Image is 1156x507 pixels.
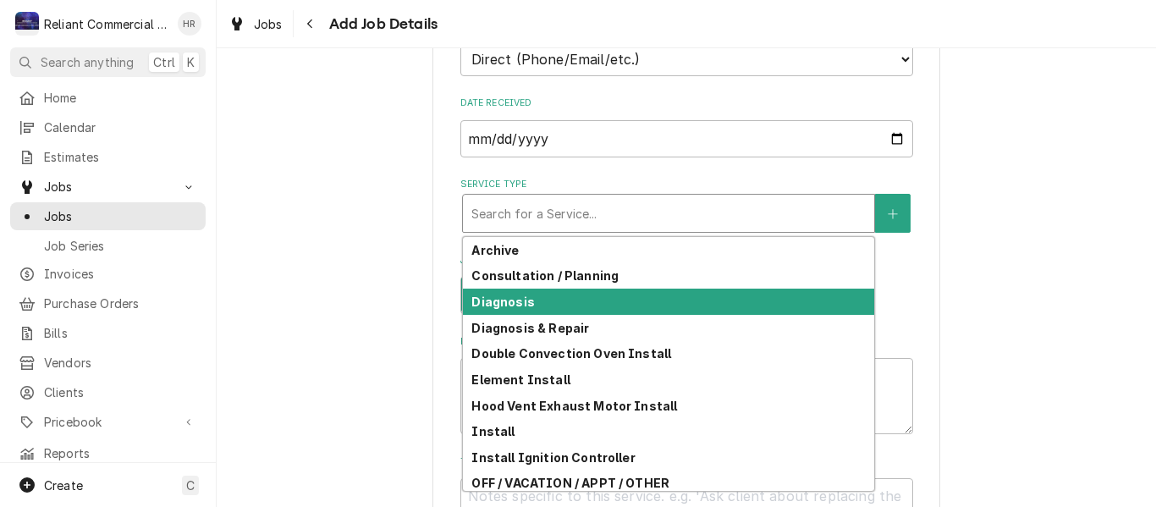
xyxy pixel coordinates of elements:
span: Purchase Orders [44,295,197,312]
strong: Archive [471,243,519,257]
span: Vendors [44,354,197,372]
a: Reports [10,439,206,467]
span: Create [44,478,83,493]
a: Go to Jobs [10,173,206,201]
strong: OFF / VACATION / APPT / OTHER [471,476,669,490]
strong: Install [471,424,515,438]
strong: Double Convection Oven Install [471,346,671,361]
span: Jobs [44,207,197,225]
label: Job Type [460,254,913,267]
span: Job Series [44,237,197,255]
div: Reason For Call [460,335,913,434]
label: Date Received [460,96,913,110]
strong: Diagnosis [471,295,534,309]
div: Date Received [460,96,913,157]
button: Search anythingCtrlK [10,47,206,77]
span: Clients [44,383,197,401]
span: Calendar [44,118,197,136]
span: Reports [44,444,197,462]
a: Calendar [10,113,206,141]
span: Home [44,89,197,107]
div: Heath Reed's Avatar [178,12,201,36]
strong: Install Ignition Controller [471,450,635,465]
span: Bills [44,324,197,342]
label: Technician Instructions [460,455,913,469]
strong: Consultation / Planning [471,268,619,283]
a: Job Series [10,232,206,260]
button: Navigate back [297,10,324,37]
span: Jobs [44,178,172,196]
span: Add Job Details [324,13,438,36]
a: Go to Pricebook [10,408,206,436]
a: Jobs [10,202,206,230]
label: Service Type [460,178,913,191]
a: Estimates [10,143,206,171]
span: Invoices [44,265,197,283]
div: Service Type [460,178,913,233]
svg: Create New Service [888,208,898,220]
span: Search anything [41,53,134,71]
a: Invoices [10,260,206,288]
a: Bills [10,319,206,347]
input: yyyy-mm-dd [460,120,913,157]
div: Reliant Commercial Appliance Repair LLC [44,15,168,33]
strong: Diagnosis & Repair [471,321,589,335]
span: C [186,477,195,494]
a: Clients [10,378,206,406]
strong: Element Install [471,372,570,387]
a: Purchase Orders [10,289,206,317]
label: Reason For Call [460,335,913,349]
a: Vendors [10,349,206,377]
div: R [15,12,39,36]
a: Jobs [222,10,289,38]
div: Reliant Commercial Appliance Repair LLC's Avatar [15,12,39,36]
span: Ctrl [153,53,175,71]
a: Home [10,84,206,112]
span: Jobs [254,15,283,33]
strong: Hood Vent Exhaust Motor Install [471,399,677,413]
div: HR [178,12,201,36]
div: Job Type [460,254,913,314]
span: Estimates [44,148,197,166]
span: K [187,53,195,71]
span: Pricebook [44,413,172,431]
button: Create New Service [875,194,911,233]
